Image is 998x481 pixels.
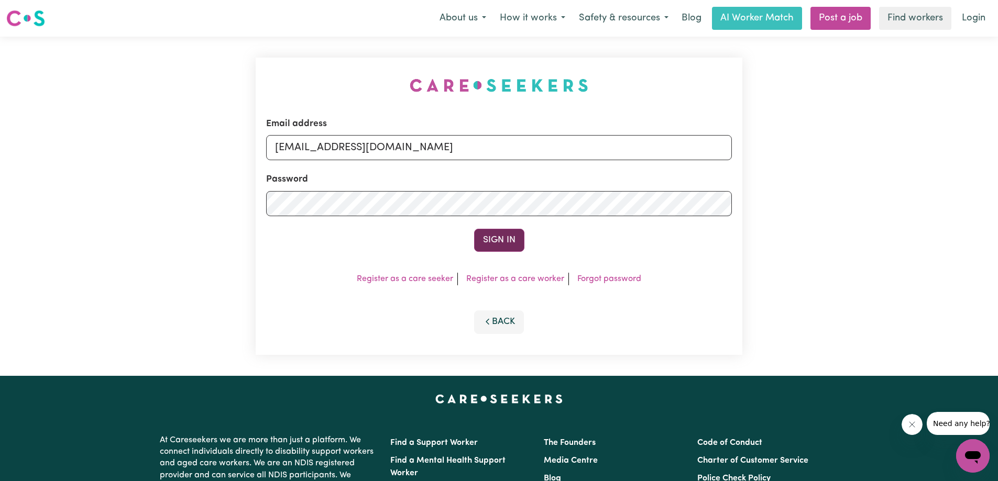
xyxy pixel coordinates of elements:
button: About us [433,7,493,29]
button: Sign In [474,229,524,252]
a: Blog [675,7,708,30]
a: Charter of Customer Service [697,456,808,465]
label: Email address [266,117,327,131]
a: Media Centre [544,456,598,465]
a: Find a Mental Health Support Worker [390,456,506,477]
a: Careseekers logo [6,6,45,30]
iframe: Close message [902,414,923,435]
label: Password [266,173,308,186]
a: Login [956,7,992,30]
iframe: Button to launch messaging window [956,439,990,473]
a: Find workers [879,7,951,30]
button: How it works [493,7,572,29]
a: Forgot password [577,275,641,283]
a: Code of Conduct [697,439,762,447]
span: Need any help? [6,7,63,16]
img: Careseekers logo [6,9,45,28]
a: Post a job [810,7,871,30]
a: Find a Support Worker [390,439,478,447]
a: Careseekers home page [435,395,563,403]
button: Back [474,310,524,333]
a: AI Worker Match [712,7,802,30]
a: The Founders [544,439,596,447]
iframe: Message from company [927,412,990,435]
a: Register as a care worker [466,275,564,283]
a: Register as a care seeker [357,275,453,283]
button: Safety & resources [572,7,675,29]
input: Email address [266,135,732,160]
